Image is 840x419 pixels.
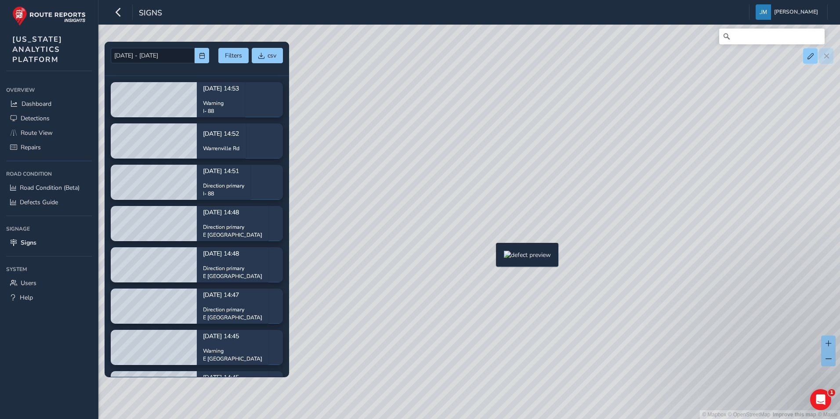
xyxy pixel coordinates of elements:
button: [PERSON_NAME] [756,4,821,20]
p: E [GEOGRAPHIC_DATA] [203,272,262,280]
p: E [GEOGRAPHIC_DATA] [203,314,262,321]
p: [DATE] 14:45 [203,373,262,382]
div: Overview [6,83,92,97]
p: Warning [203,347,262,355]
p: [DATE] 14:48 [203,249,262,258]
div: Signage [6,222,92,235]
span: Signs [21,238,36,247]
button: csv [252,48,283,63]
p: I- 88 [203,190,244,198]
span: Signs [139,7,162,20]
button: Filters [218,48,249,63]
p: [DATE] 14:51 [203,166,244,176]
p: E [GEOGRAPHIC_DATA] [203,355,262,363]
img: rr logo [12,6,86,26]
span: 1 [828,389,835,396]
span: [US_STATE] ANALYTICS PLATFORM [12,34,62,65]
span: csv [268,51,276,60]
p: [DATE] 14:45 [203,332,262,341]
a: Route View [6,126,92,140]
p: Warning [203,99,239,107]
p: Warrenville Rd [203,144,239,152]
span: Defects Guide [20,198,58,206]
a: Detections [6,111,92,126]
div: Road Condition [6,167,92,181]
p: [DATE] 14:48 [203,208,262,217]
a: Help [6,290,92,305]
p: Direction primary [203,182,244,190]
span: [PERSON_NAME] [774,4,818,20]
span: Repairs [21,143,41,152]
img: diamond-layout [756,4,771,20]
a: Defects Guide [6,195,92,209]
a: Signs [6,235,92,250]
span: Users [21,279,36,287]
p: [DATE] 14:47 [203,290,262,300]
span: Detections [21,114,50,123]
span: Route View [21,129,53,137]
a: Users [6,276,92,290]
input: Search [719,29,825,44]
span: Dashboard [22,100,51,108]
a: Repairs [6,140,92,155]
iframe: Intercom live chat [810,389,831,410]
span: Help [20,293,33,302]
p: [DATE] 14:52 [203,129,239,138]
p: I- 88 [203,107,239,115]
p: [DATE] 14:53 [203,84,239,93]
a: Dashboard [6,97,92,111]
p: Direction primary [203,306,262,314]
p: Direction primary [203,223,262,231]
div: System [6,263,92,276]
p: E [GEOGRAPHIC_DATA] [203,231,262,239]
p: Direction primary [203,264,262,272]
span: Road Condition (Beta) [20,184,80,192]
a: Road Condition (Beta) [6,181,92,195]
